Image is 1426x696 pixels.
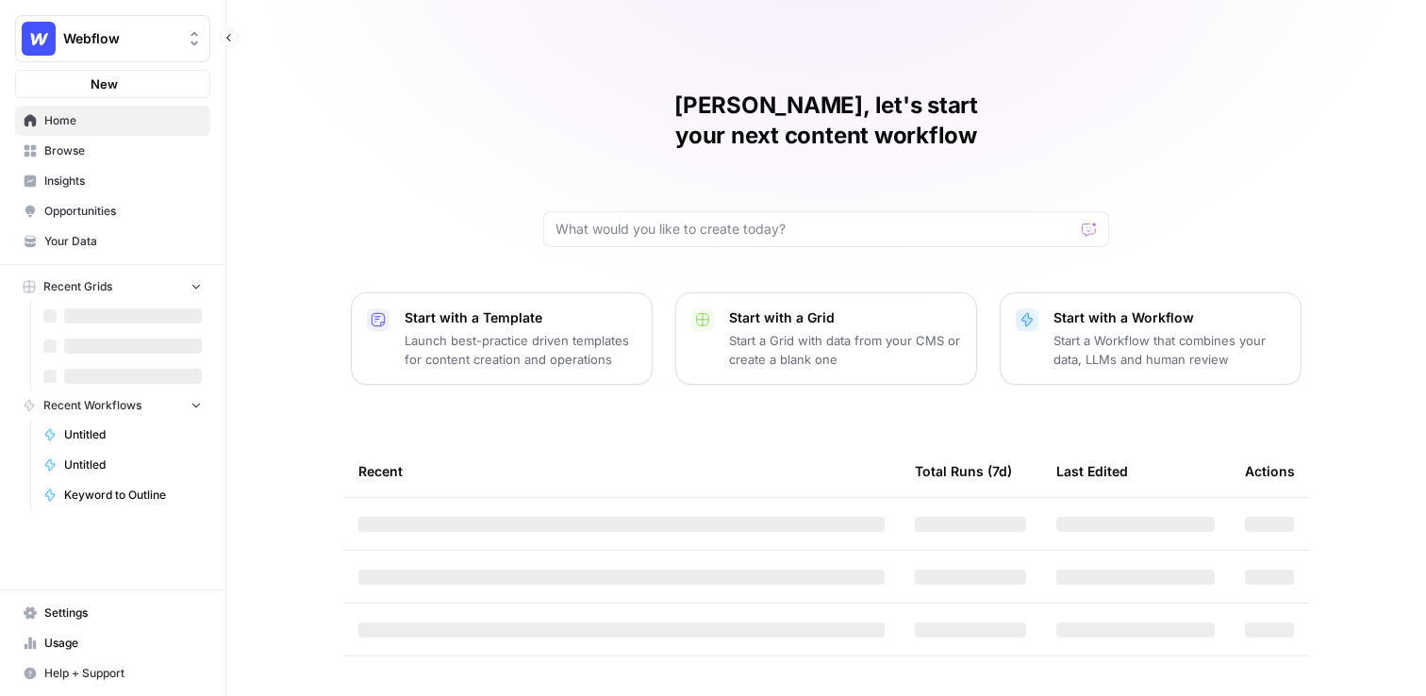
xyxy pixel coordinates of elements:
a: Your Data [15,226,210,257]
a: Usage [15,628,210,658]
span: Your Data [44,233,202,250]
span: Settings [44,605,202,621]
div: Recent [358,445,885,497]
p: Start with a Grid [729,308,961,327]
p: Start with a Template [405,308,637,327]
a: Keyword to Outline [35,480,210,510]
a: Browse [15,136,210,166]
button: Start with a GridStart a Grid with data from your CMS or create a blank one [675,292,977,385]
button: Recent Workflows [15,391,210,420]
span: Untitled [64,426,202,443]
span: Opportunities [44,203,202,220]
span: Keyword to Outline [64,487,202,504]
button: Recent Grids [15,273,210,301]
span: New [91,75,118,93]
span: Untitled [64,456,202,473]
a: Untitled [35,420,210,450]
button: Start with a TemplateLaunch best-practice driven templates for content creation and operations [351,292,653,385]
div: Actions [1245,445,1295,497]
span: Insights [44,173,202,190]
span: Help + Support [44,665,202,682]
a: Untitled [35,450,210,480]
p: Start with a Workflow [1053,308,1285,327]
a: Opportunities [15,196,210,226]
p: Launch best-practice driven templates for content creation and operations [405,331,637,369]
a: Home [15,106,210,136]
button: Start with a WorkflowStart a Workflow that combines your data, LLMs and human review [1000,292,1302,385]
h1: [PERSON_NAME], let's start your next content workflow [543,91,1109,151]
span: Home [44,112,202,129]
button: New [15,70,210,98]
p: Start a Grid with data from your CMS or create a blank one [729,331,961,369]
span: Recent Workflows [43,397,141,414]
img: Webflow Logo [22,22,56,56]
span: Webflow [63,29,177,48]
p: Start a Workflow that combines your data, LLMs and human review [1053,331,1285,369]
div: Total Runs (7d) [915,445,1012,497]
span: Recent Grids [43,278,112,295]
button: Help + Support [15,658,210,688]
button: Workspace: Webflow [15,15,210,62]
a: Insights [15,166,210,196]
div: Last Edited [1056,445,1128,497]
span: Browse [44,142,202,159]
input: What would you like to create today? [555,220,1074,239]
a: Settings [15,598,210,628]
span: Usage [44,635,202,652]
